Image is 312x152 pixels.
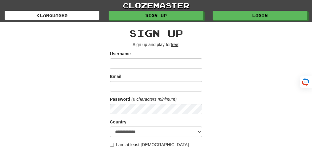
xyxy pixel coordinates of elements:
[110,73,121,80] label: Email
[110,142,189,148] label: I am at least [DEMOGRAPHIC_DATA]
[5,11,99,20] a: Languages
[110,51,131,57] label: Username
[110,96,130,102] label: Password
[110,143,114,147] input: I am at least [DEMOGRAPHIC_DATA]
[171,42,178,47] u: free
[109,11,203,20] a: Sign up
[131,97,177,102] em: (6 characters minimum)
[110,41,202,48] p: Sign up and play for !
[110,28,202,38] h2: Sign up
[213,11,307,20] a: Login
[110,119,126,125] label: Country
